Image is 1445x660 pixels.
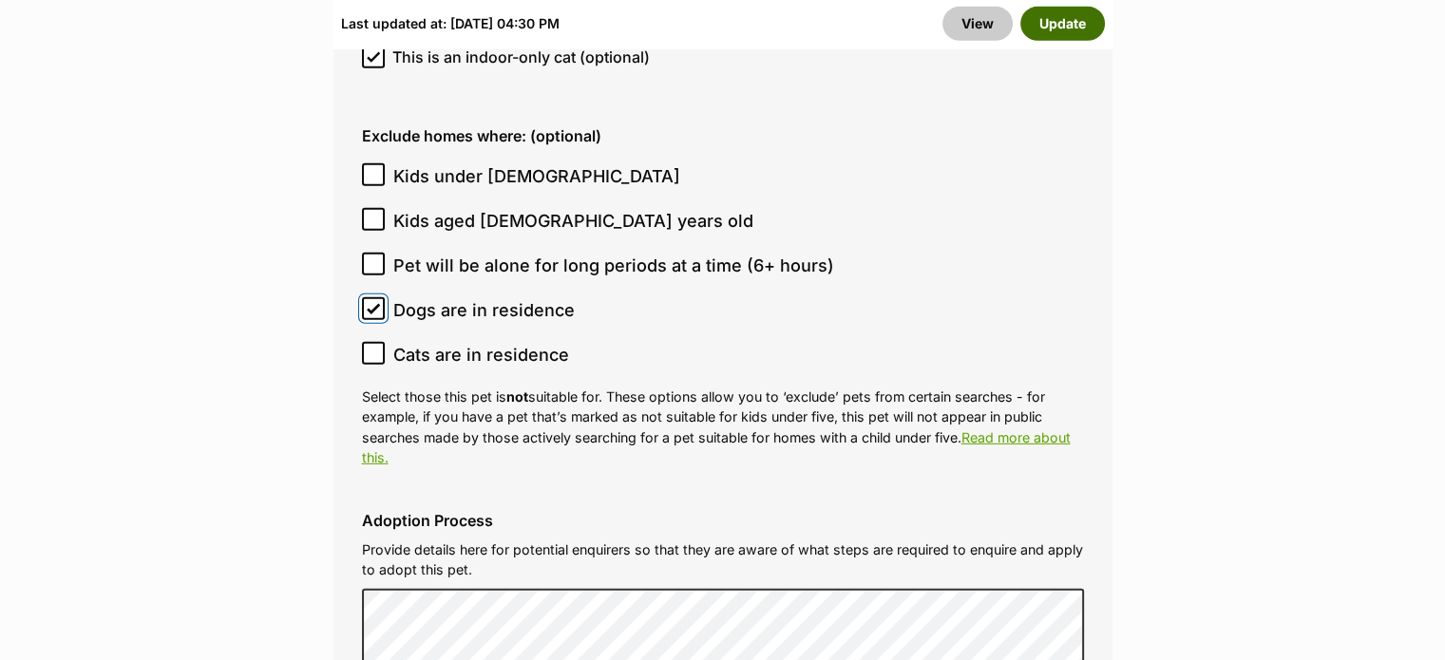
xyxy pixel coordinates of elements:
p: Select those this pet is suitable for. These options allow you to ‘exclude’ pets from certain sea... [362,387,1084,467]
label: Adoption Process [362,512,1084,529]
span: Kids under [DEMOGRAPHIC_DATA] [393,163,680,189]
a: Read more about this. [362,429,1071,465]
label: Exclude homes where: (optional) [362,127,1084,144]
span: Pet will be alone for long periods at a time (6+ hours) [393,253,834,278]
p: Provide details here for potential enquirers so that they are aware of what steps are required to... [362,539,1084,580]
span: Kids aged [DEMOGRAPHIC_DATA] years old [393,208,753,234]
span: This is an indoor-only cat (optional) [392,46,650,68]
strong: not [506,388,528,405]
a: View [942,7,1013,41]
div: Last updated at: [DATE] 04:30 PM [341,7,560,41]
span: Cats are in residence [393,342,569,368]
span: Dogs are in residence [393,297,575,323]
button: Update [1020,7,1105,41]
